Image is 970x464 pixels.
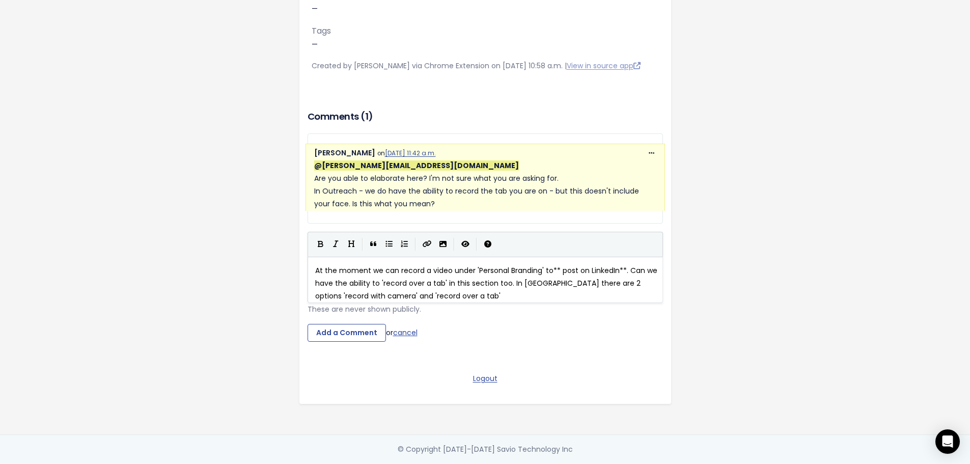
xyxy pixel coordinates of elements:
[312,24,659,51] p: —
[476,238,477,251] i: |
[419,237,435,252] button: Create Link
[308,324,663,342] div: or
[308,110,663,124] h3: Comments ( )
[314,148,375,158] span: [PERSON_NAME]
[344,237,359,252] button: Heading
[313,237,328,252] button: Bold
[385,149,436,157] a: [DATE] 11:42 a.m.
[365,110,369,123] span: 1
[314,159,656,211] p: Are you able to elaborate here? I'm not sure what you are asking for. In Outreach - we do have th...
[366,237,381,252] button: Quote
[308,324,386,342] input: Add a Comment
[397,237,412,252] button: Numbered List
[435,237,451,252] button: Import an image
[567,61,641,71] a: View in source app
[377,149,436,157] span: on
[314,160,519,171] span: Lyndsay Stanley
[473,373,497,384] a: Logout
[328,237,344,252] button: Italic
[381,237,397,252] button: Generic List
[312,25,331,37] span: Tags
[362,238,363,251] i: |
[312,61,641,71] span: Created by [PERSON_NAME] via Chrome Extension on [DATE] 10:58 a.m. |
[398,443,573,456] div: © Copyright [DATE]-[DATE] Savio Technology Inc
[393,327,418,337] a: cancel
[458,237,473,252] button: Toggle Preview
[454,238,455,251] i: |
[315,265,659,301] span: At the moment we can record a video under 'Personal Branding' to** post on LinkedIn**. Can we hav...
[415,238,416,251] i: |
[308,304,421,314] span: These are never shown publicly.
[480,237,495,252] button: Markdown Guide
[935,429,960,454] div: Open Intercom Messenger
